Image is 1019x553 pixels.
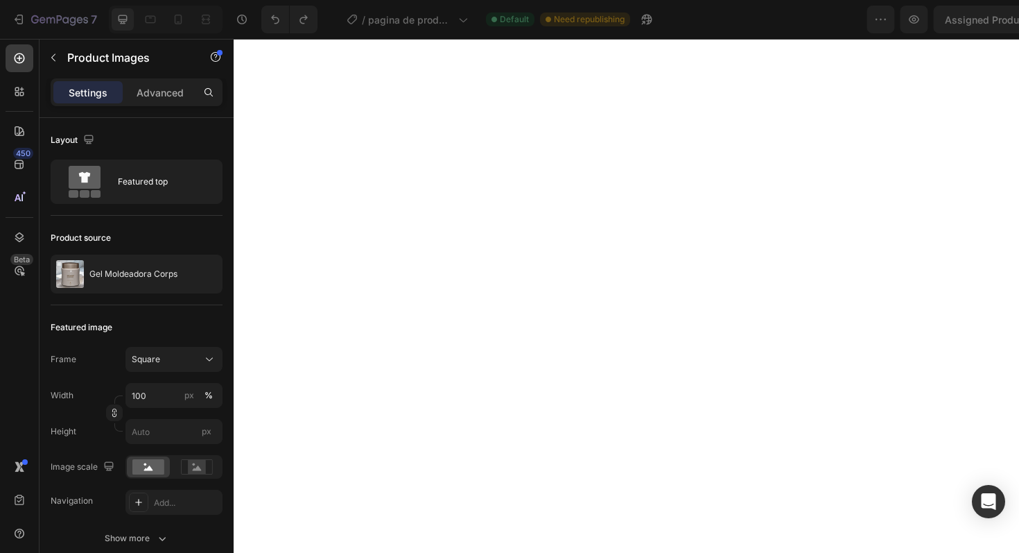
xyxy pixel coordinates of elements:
[362,12,365,27] span: /
[184,389,194,402] div: px
[51,353,76,366] label: Frame
[125,347,223,372] button: Square
[105,531,169,545] div: Show more
[927,6,985,33] button: Publish
[91,11,97,28] p: 7
[738,6,870,33] button: Assigned Products
[69,85,107,100] p: Settings
[118,166,202,198] div: Featured top
[887,14,910,26] span: Save
[51,495,93,507] div: Navigation
[51,389,73,402] label: Width
[6,6,103,33] button: 7
[939,12,973,27] div: Publish
[972,485,1005,518] div: Open Intercom Messenger
[51,526,223,551] button: Show more
[132,353,160,366] span: Square
[13,148,33,159] div: 450
[261,6,317,33] div: Undo/Redo
[500,13,529,26] span: Default
[876,6,921,33] button: Save
[89,269,177,279] p: Gel Moldeadora Corps
[200,387,217,404] button: px
[181,387,198,404] button: %
[125,419,223,444] input: px
[51,131,97,150] div: Layout
[204,389,213,402] div: %
[368,12,453,27] span: pagina de producto gel corps
[554,13,625,26] span: Need republishing
[234,39,1019,553] iframe: Design area
[51,458,117,477] div: Image scale
[56,260,84,288] img: product feature img
[67,49,185,66] p: Product Images
[51,232,111,244] div: Product source
[202,426,211,436] span: px
[51,425,76,438] label: Height
[10,254,33,265] div: Beta
[125,383,223,408] input: px%
[750,12,839,27] span: Assigned Products
[51,321,112,334] div: Featured image
[137,85,184,100] p: Advanced
[154,497,219,509] div: Add...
